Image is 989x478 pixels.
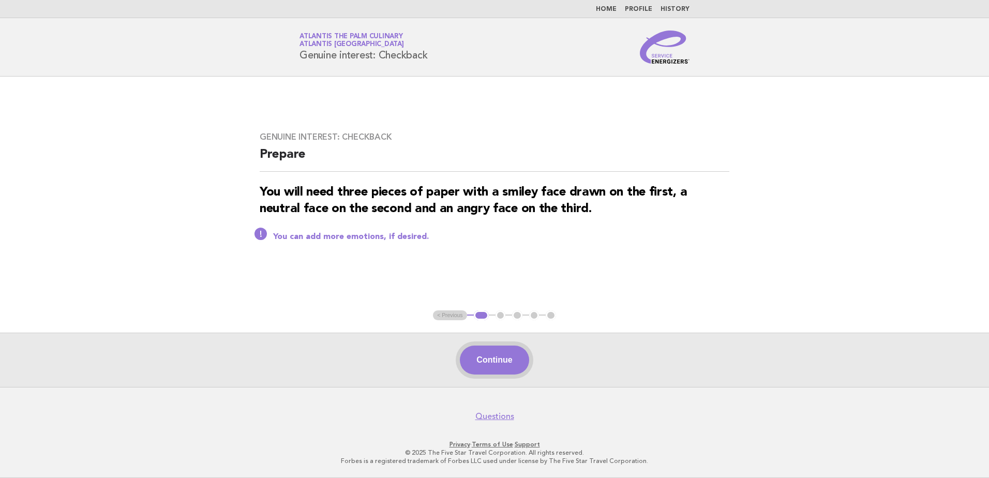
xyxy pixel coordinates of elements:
[640,31,690,64] img: Service Energizers
[625,6,652,12] a: Profile
[178,440,811,449] p: · ·
[596,6,617,12] a: Home
[460,346,529,375] button: Continue
[515,441,540,448] a: Support
[260,132,729,142] h3: Genuine interest: Checkback
[474,310,489,321] button: 1
[178,457,811,465] p: Forbes is a registered trademark of Forbes LLC used under license by The Five Star Travel Corpora...
[273,232,729,242] p: You can add more emotions, if desired.
[178,449,811,457] p: © 2025 The Five Star Travel Corporation. All rights reserved.
[299,34,427,61] h1: Genuine interest: Checkback
[472,441,513,448] a: Terms of Use
[449,441,470,448] a: Privacy
[260,186,687,215] strong: You will need three pieces of paper with a smiley face drawn on the first, a neutral face on the ...
[299,33,404,48] a: Atlantis The Palm CulinaryAtlantis [GEOGRAPHIC_DATA]
[260,146,729,172] h2: Prepare
[299,41,404,48] span: Atlantis [GEOGRAPHIC_DATA]
[661,6,690,12] a: History
[475,411,514,422] a: Questions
